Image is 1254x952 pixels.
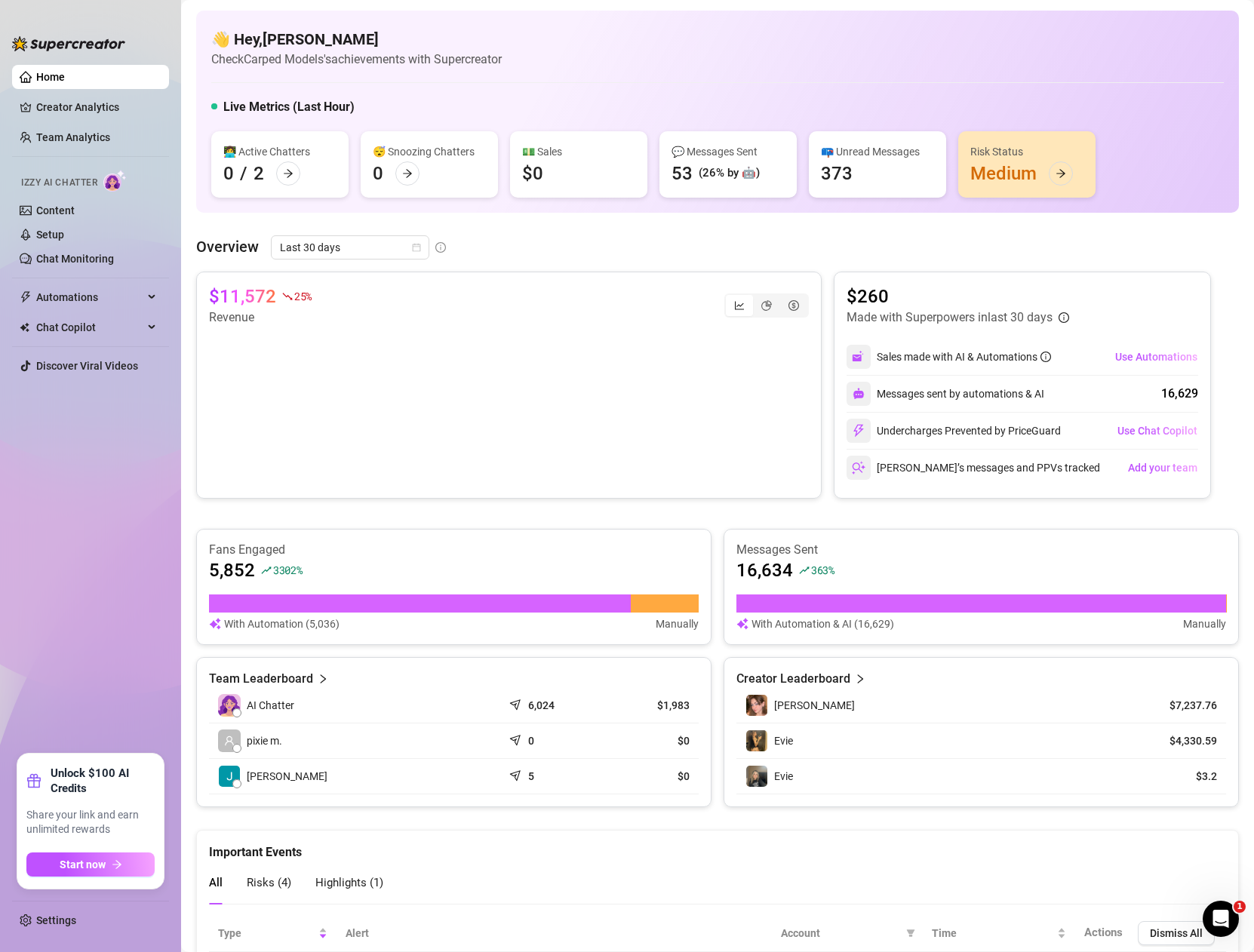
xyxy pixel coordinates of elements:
span: thunderbolt [20,291,32,303]
div: Risk Status [970,143,1083,160]
article: 5 [528,769,534,784]
span: 363 % [811,563,834,577]
a: Creator Analytics [36,95,157,119]
span: right [855,670,865,688]
article: 6,024 [528,698,555,713]
span: info-circle [435,242,446,253]
span: All [209,876,223,889]
article: Manually [656,616,699,632]
article: Made with Superpowers in last 30 days [847,309,1053,327]
div: Undercharges Prevented by PriceGuard [847,419,1061,443]
article: With Automation & AI (16,629) [751,616,894,632]
span: arrow-right [402,168,413,179]
span: AI Chatter [247,697,294,714]
div: 53 [672,161,693,186]
article: $260 [847,284,1069,309]
article: $3.2 [1148,769,1217,784]
span: Share your link and earn unlimited rewards [26,808,155,837]
img: svg%3e [853,388,865,400]
article: Revenue [209,309,312,327]
img: svg%3e [852,461,865,474]
article: With Automation (5,036) [224,616,340,632]
article: 0 [528,733,534,748]
span: [PERSON_NAME] [774,699,855,711]
span: 1 [1234,901,1246,913]
span: 3302 % [273,563,303,577]
span: 25 % [294,289,312,303]
a: Settings [36,914,76,926]
span: Highlights ( 1 ) [315,876,383,889]
span: line-chart [734,300,745,311]
span: arrow-right [1056,168,1066,179]
h5: Live Metrics (Last Hour) [223,98,355,116]
a: Home [36,71,65,83]
div: 😴 Snoozing Chatters [373,143,486,160]
button: Use Automations [1114,345,1198,369]
div: 💬 Messages Sent [672,143,785,160]
article: Check Carped Models's achievements with Supercreator [211,50,502,69]
th: Type [209,915,337,952]
span: [PERSON_NAME] [247,768,327,785]
article: Fans Engaged [209,542,699,558]
img: AI Chatter [103,170,127,192]
a: Team Analytics [36,131,110,143]
a: Discover Viral Videos [36,360,138,372]
button: Add your team [1127,456,1198,480]
div: Important Events [209,831,1226,861]
span: Add your team [1128,462,1197,474]
span: send [509,766,524,782]
span: fall [282,291,293,302]
img: svg%3e [209,616,221,632]
span: Automations [36,285,143,309]
img: Evie [746,766,767,787]
div: (26% by 🤖) [699,164,760,183]
img: Jack Cassidy [219,766,240,787]
article: Messages Sent [736,542,1226,558]
span: Use Chat Copilot [1117,425,1197,437]
article: $1,983 [610,698,690,713]
div: Messages sent by automations & AI [847,382,1044,406]
span: Dismiss All [1150,927,1203,939]
th: Time [923,915,1075,952]
img: logo-BBDzfeDw.svg [12,36,125,51]
div: 👩‍💻 Active Chatters [223,143,337,160]
img: Evie [746,730,767,751]
span: pie-chart [761,300,772,311]
span: arrow-right [112,859,122,870]
div: 📪 Unread Messages [821,143,934,160]
span: Chat Copilot [36,315,143,339]
span: rise [261,565,272,576]
a: Chat Monitoring [36,253,114,265]
span: filter [906,929,915,938]
div: segmented control [724,293,809,318]
article: Manually [1183,616,1226,632]
article: $0 [610,769,690,784]
article: 5,852 [209,558,255,582]
div: 0 [373,161,383,186]
img: svg%3e [736,616,748,632]
span: pixie m. [247,732,282,749]
span: arrow-right [283,168,294,179]
div: 💵 Sales [522,143,635,160]
span: Use Automations [1115,351,1197,363]
article: $11,572 [209,284,276,309]
img: Kali [746,695,767,716]
span: Start now [60,858,106,871]
div: $0 [522,161,543,186]
span: filter [903,922,918,944]
h4: 👋 Hey, [PERSON_NAME] [211,29,502,50]
span: gift [26,773,41,788]
div: [PERSON_NAME]’s messages and PPVs tracked [847,456,1100,480]
span: Evie [774,770,793,782]
span: Last 30 days [280,236,420,259]
span: Type [218,925,315,941]
article: Creator Leaderboard [736,670,850,688]
div: 16,629 [1161,385,1198,403]
div: Sales made with AI & Automations [877,349,1051,365]
th: Alert [337,915,772,952]
button: Dismiss All [1138,921,1215,945]
img: Chat Copilot [20,322,29,333]
span: info-circle [1059,312,1069,323]
article: $7,237.76 [1148,698,1217,713]
div: 373 [821,161,853,186]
